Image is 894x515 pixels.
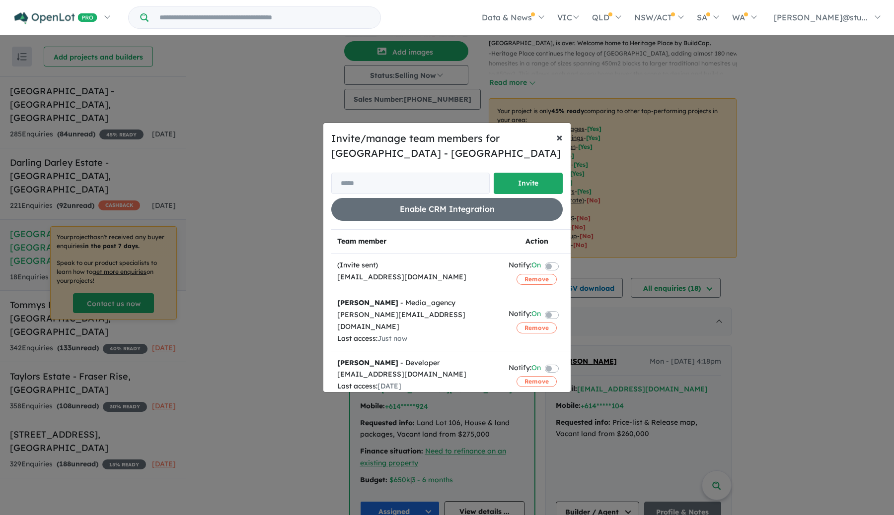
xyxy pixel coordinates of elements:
div: Last access: [337,381,497,392]
div: Notify: [509,362,541,376]
div: [PERSON_NAME][EMAIL_ADDRESS][DOMAIN_NAME] [337,309,497,333]
span: On [531,362,541,376]
span: On [531,308,541,322]
button: Remove [517,322,557,333]
span: [DATE] [377,382,401,390]
th: Action [503,229,571,254]
span: Just now [377,334,407,343]
button: Enable CRM Integration [331,198,563,220]
div: Notify: [509,308,541,322]
button: Invite [494,173,563,194]
div: Last access: [337,333,497,345]
h5: Invite/manage team members for [GEOGRAPHIC_DATA] - [GEOGRAPHIC_DATA] [331,131,563,161]
strong: [PERSON_NAME] [337,358,398,367]
div: - Media_agency [337,297,497,309]
button: Remove [517,274,557,285]
div: [EMAIL_ADDRESS][DOMAIN_NAME] [337,369,497,381]
div: - Developer [337,357,497,369]
strong: [PERSON_NAME] [337,298,398,307]
span: [PERSON_NAME]@stu... [774,12,868,22]
img: Openlot PRO Logo White [14,12,97,24]
button: Remove [517,376,557,387]
th: Team member [331,229,503,254]
input: Try estate name, suburb, builder or developer [150,7,378,28]
div: [EMAIL_ADDRESS][DOMAIN_NAME] [337,271,497,283]
span: × [556,129,563,144]
div: (Invite sent) [337,259,497,271]
div: Notify: [509,259,541,273]
span: On [531,259,541,273]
